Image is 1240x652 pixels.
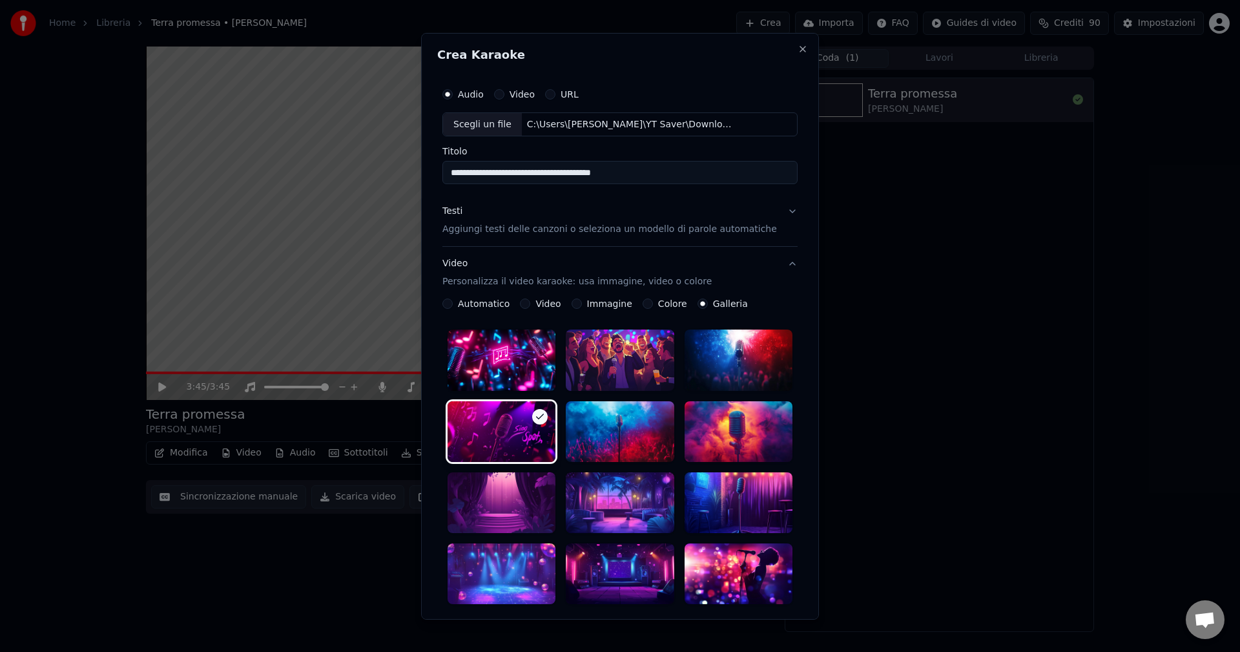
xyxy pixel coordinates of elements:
[442,195,798,246] button: TestiAggiungi testi delle canzoni o seleziona un modello di parole automatiche
[587,299,632,308] label: Immagine
[442,147,798,156] label: Titolo
[442,205,462,218] div: Testi
[437,48,803,60] h2: Crea Karaoke
[442,257,712,288] div: Video
[442,247,798,299] button: VideoPersonalizza il video karaoke: usa immagine, video o colore
[535,299,561,308] label: Video
[442,275,712,288] p: Personalizza il video karaoke: usa immagine, video o colore
[713,299,748,308] label: Galleria
[443,112,522,136] div: Scegli un file
[658,299,687,308] label: Colore
[458,299,510,308] label: Automatico
[561,89,579,98] label: URL
[510,89,535,98] label: Video
[442,223,777,236] p: Aggiungi testi delle canzoni o seleziona un modello di parole automatiche
[458,89,484,98] label: Audio
[522,118,741,131] div: C:\Users\[PERSON_NAME]\YT Saver\Download\Ci vorrebbe un amico.[MEDICAL_DATA]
